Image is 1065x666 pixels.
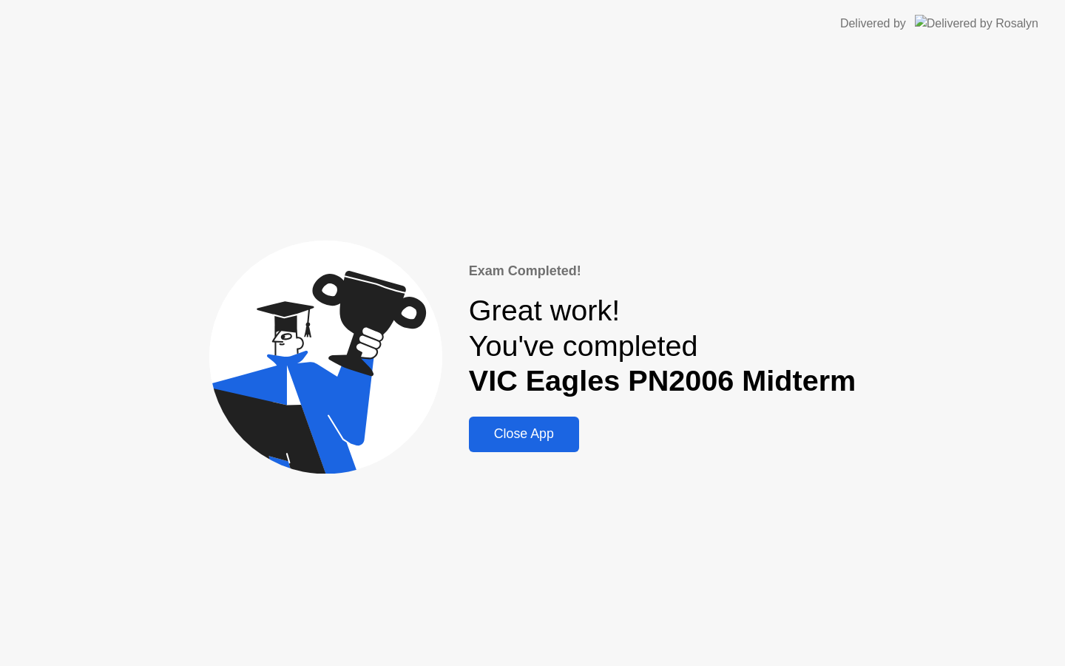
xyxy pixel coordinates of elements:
div: Great work! You've completed [469,293,856,399]
button: Close App [469,417,579,452]
img: Delivered by Rosalyn [915,15,1038,32]
div: Delivered by [840,15,906,33]
div: Exam Completed! [469,261,856,281]
div: Close App [473,426,575,442]
b: VIC Eagles PN2006 Midterm [469,364,856,397]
